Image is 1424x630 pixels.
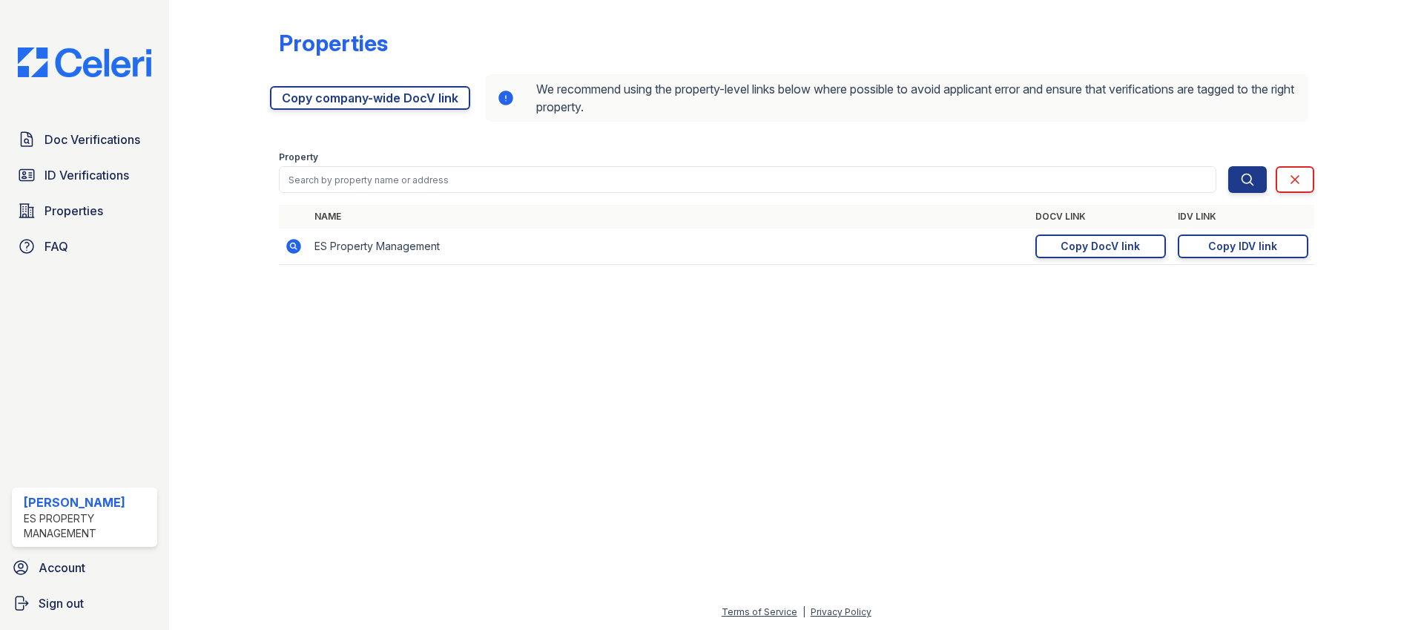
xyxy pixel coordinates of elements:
[279,30,388,56] div: Properties
[44,202,103,220] span: Properties
[485,74,1308,122] div: We recommend using the property-level links below where possible to avoid applicant error and ens...
[802,606,805,617] div: |
[44,166,129,184] span: ID Verifications
[1061,239,1140,254] div: Copy DocV link
[309,205,1029,229] th: Name
[1172,205,1314,229] th: IDV Link
[811,606,871,617] a: Privacy Policy
[24,511,151,541] div: ES Property Management
[12,125,157,154] a: Doc Verifications
[44,131,140,148] span: Doc Verifications
[44,237,68,255] span: FAQ
[39,559,85,577] span: Account
[1035,234,1166,258] a: Copy DocV link
[309,229,1029,265] td: ES Property Management
[12,160,157,190] a: ID Verifications
[270,86,470,110] a: Copy company-wide DocV link
[722,606,797,617] a: Terms of Service
[24,493,151,511] div: [PERSON_NAME]
[1029,205,1172,229] th: DocV Link
[1208,239,1277,254] div: Copy IDV link
[39,594,84,612] span: Sign out
[6,47,163,77] img: CE_Logo_Blue-a8612792a0a2168367f1c8372b55b34899dd931a85d93a1a3d3e32e68fde9ad4.png
[12,196,157,226] a: Properties
[6,553,163,583] a: Account
[279,166,1216,193] input: Search by property name or address
[12,232,157,261] a: FAQ
[1178,234,1308,258] a: Copy IDV link
[6,588,163,618] a: Sign out
[279,151,318,163] label: Property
